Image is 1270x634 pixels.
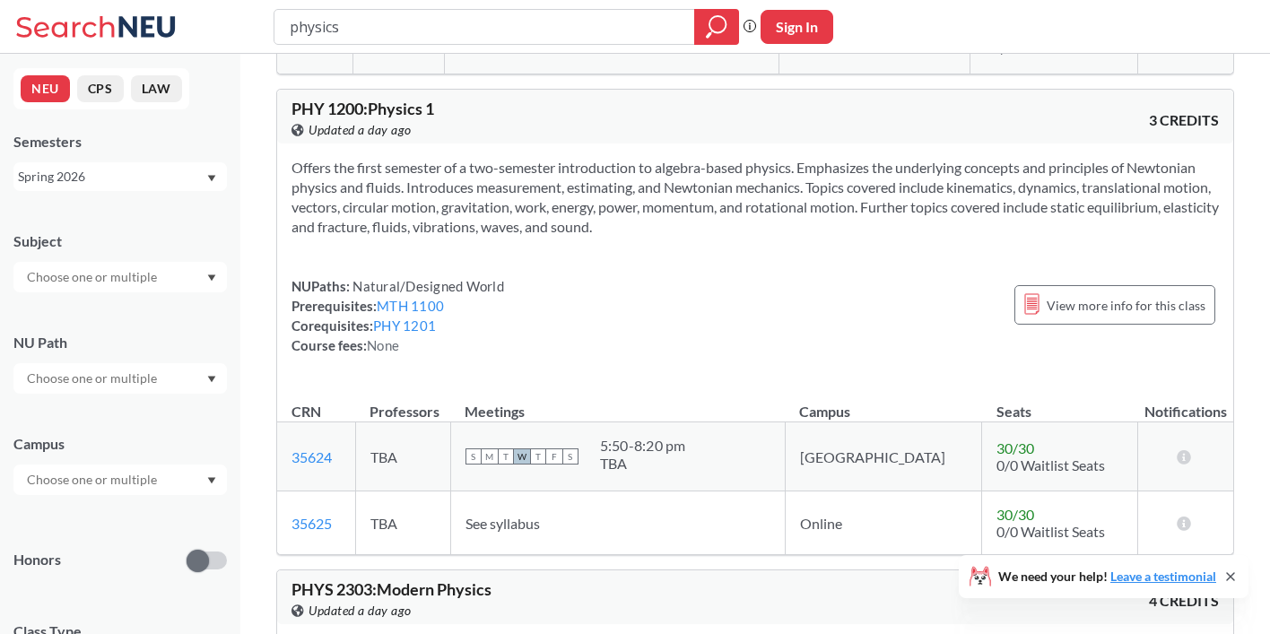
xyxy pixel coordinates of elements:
[465,515,540,532] span: See syllabus
[291,99,434,118] span: PHY 1200 : Physics 1
[996,523,1105,540] span: 0/0 Waitlist Seats
[1149,110,1219,130] span: 3 CREDITS
[131,75,182,102] button: LAW
[982,384,1138,422] th: Seats
[207,274,216,282] svg: Dropdown arrow
[761,10,833,44] button: Sign In
[1110,569,1216,584] a: Leave a testimonial
[514,448,530,465] span: W
[291,158,1219,237] section: Offers the first semester of a two-semester introduction to algebra-based physics. Emphasizes the...
[996,456,1105,473] span: 0/0 Waitlist Seats
[21,75,70,102] button: NEU
[600,437,686,455] div: 5:50 - 8:20 pm
[13,162,227,191] div: Spring 2026Dropdown arrow
[996,506,1034,523] span: 30 / 30
[355,384,450,422] th: Professors
[546,448,562,465] span: F
[706,14,727,39] svg: magnifying glass
[77,75,124,102] button: CPS
[1149,591,1219,611] span: 4 CREDITS
[998,570,1216,583] span: We need your help!
[465,448,482,465] span: S
[13,231,227,251] div: Subject
[291,448,332,465] a: 35624
[350,278,504,294] span: Natural/Designed World
[18,368,169,389] input: Choose one or multiple
[13,465,227,495] div: Dropdown arrow
[530,448,546,465] span: T
[996,439,1034,456] span: 30 / 30
[309,120,412,140] span: Updated a day ago
[600,455,686,473] div: TBA
[13,262,227,292] div: Dropdown arrow
[13,333,227,352] div: NU Path
[291,402,321,421] div: CRN
[207,376,216,383] svg: Dropdown arrow
[291,276,504,355] div: NUPaths: Prerequisites: Corequisites: Course fees:
[291,579,491,599] span: PHYS 2303 : Modern Physics
[694,9,739,45] div: magnifying glass
[18,469,169,491] input: Choose one or multiple
[450,384,785,422] th: Meetings
[355,491,450,555] td: TBA
[482,448,498,465] span: M
[355,422,450,491] td: TBA
[785,491,982,555] td: Online
[13,434,227,454] div: Campus
[291,515,332,532] a: 35625
[309,601,412,621] span: Updated a day ago
[13,132,227,152] div: Semesters
[373,317,436,334] a: PHY 1201
[498,448,514,465] span: T
[785,422,982,491] td: [GEOGRAPHIC_DATA]
[1137,384,1233,422] th: Notifications
[1047,294,1205,317] span: View more info for this class
[288,12,682,42] input: Class, professor, course number, "phrase"
[207,175,216,182] svg: Dropdown arrow
[18,167,205,187] div: Spring 2026
[13,363,227,394] div: Dropdown arrow
[367,337,399,353] span: None
[377,298,444,314] a: MTH 1100
[18,266,169,288] input: Choose one or multiple
[207,477,216,484] svg: Dropdown arrow
[785,384,982,422] th: Campus
[562,448,578,465] span: S
[13,550,61,570] p: Honors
